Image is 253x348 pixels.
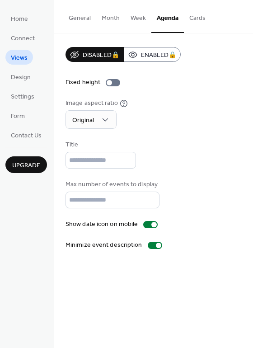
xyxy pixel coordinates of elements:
span: Home [11,14,28,24]
a: Form [5,108,30,123]
a: Contact Us [5,127,47,142]
div: Max number of events to display [66,180,158,189]
a: Home [5,11,33,26]
span: Connect [11,34,35,43]
a: Design [5,69,36,84]
span: Contact Us [11,131,42,141]
div: Title [66,140,134,150]
span: Settings [11,92,34,102]
span: Upgrade [12,161,40,170]
span: Design [11,73,31,82]
span: Form [11,112,25,121]
div: Minimize event description [66,240,142,250]
a: Settings [5,89,40,103]
a: Views [5,50,33,65]
span: Views [11,53,28,63]
span: Original [72,114,94,127]
button: Upgrade [5,156,47,173]
div: Image aspect ratio [66,99,118,108]
div: Show date icon on mobile [66,220,138,229]
div: Fixed height [66,78,100,87]
a: Connect [5,30,40,45]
